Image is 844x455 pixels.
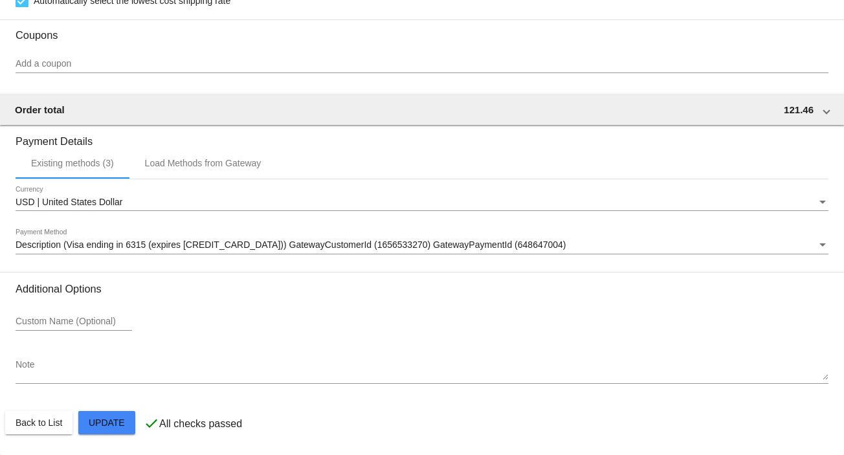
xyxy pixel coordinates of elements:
[31,158,114,168] div: Existing methods (3)
[78,411,135,434] button: Update
[89,417,125,428] span: Update
[159,418,242,430] p: All checks passed
[16,417,62,428] span: Back to List
[16,126,828,148] h3: Payment Details
[784,104,814,115] span: 121.46
[16,19,828,41] h3: Coupons
[16,240,828,250] mat-select: Payment Method
[16,197,828,208] mat-select: Currency
[144,416,159,431] mat-icon: check
[16,197,122,207] span: USD | United States Dollar
[16,239,566,250] span: Description (Visa ending in 6315 (expires [CREDIT_CARD_DATA])) GatewayCustomerId (1656533270) Gat...
[16,59,828,69] input: Add a coupon
[145,158,261,168] div: Load Methods from Gateway
[16,316,132,327] input: Custom Name (Optional)
[15,104,65,115] span: Order total
[16,283,828,295] h3: Additional Options
[5,411,72,434] button: Back to List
